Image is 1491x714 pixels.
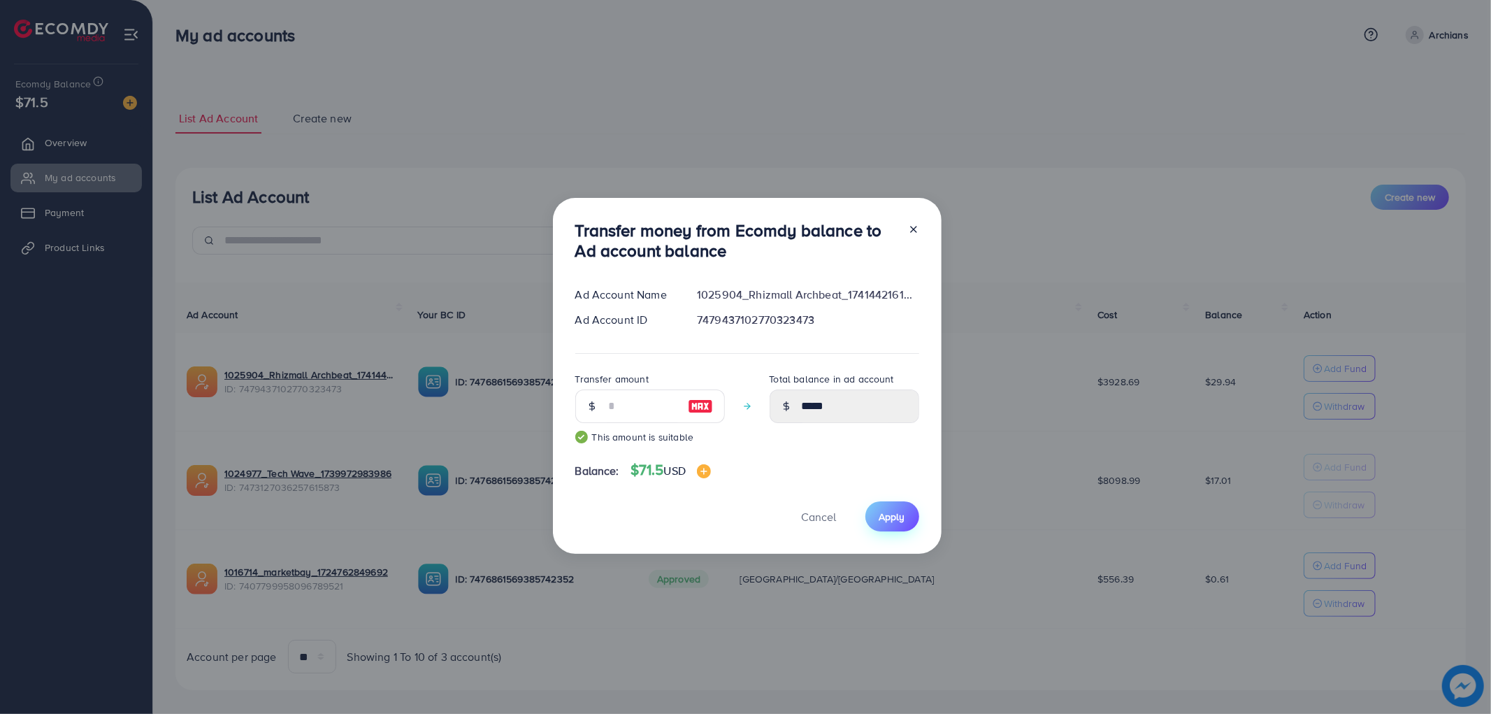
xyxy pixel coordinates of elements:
[688,398,713,415] img: image
[575,220,897,261] h3: Transfer money from Ecomdy balance to Ad account balance
[575,430,725,444] small: This amount is suitable
[879,510,905,524] span: Apply
[686,287,930,303] div: 1025904_Rhizmall Archbeat_1741442161001
[564,287,686,303] div: Ad Account Name
[575,431,588,443] img: guide
[770,372,894,386] label: Total balance in ad account
[575,372,649,386] label: Transfer amount
[631,462,711,479] h4: $71.5
[664,463,686,478] span: USD
[784,501,854,531] button: Cancel
[575,463,619,479] span: Balance:
[865,501,919,531] button: Apply
[686,312,930,328] div: 7479437102770323473
[802,509,837,524] span: Cancel
[564,312,686,328] div: Ad Account ID
[697,464,711,478] img: image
